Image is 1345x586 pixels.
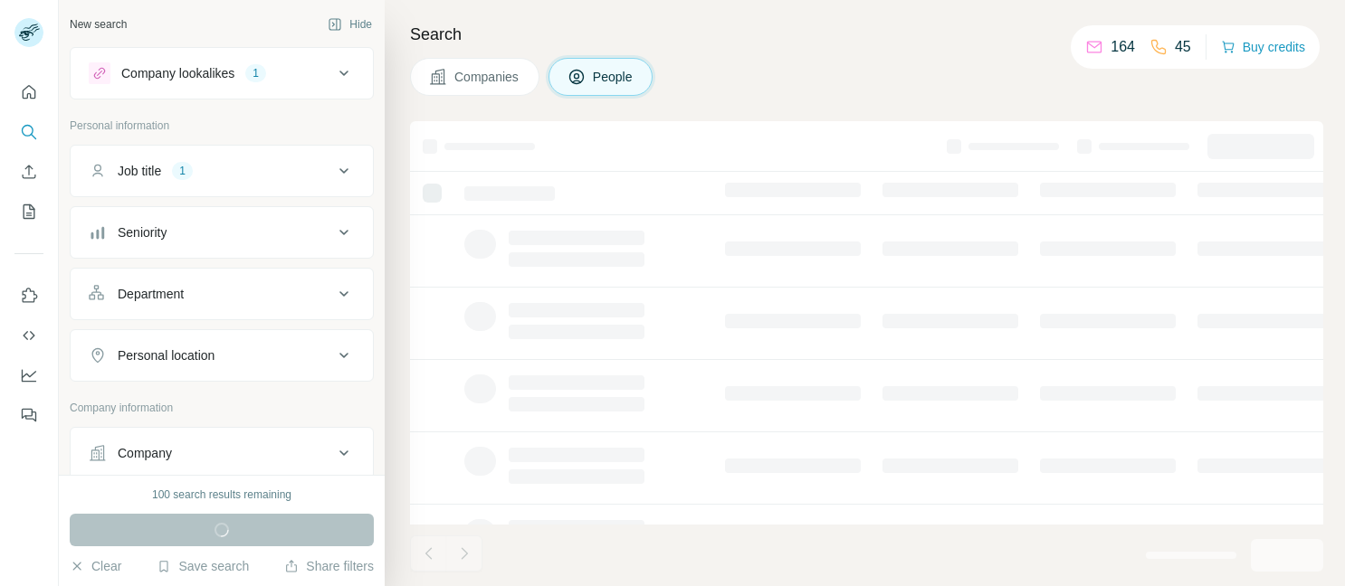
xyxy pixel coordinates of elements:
span: People [593,68,634,86]
div: 1 [245,65,266,81]
p: 45 [1175,36,1191,58]
button: Enrich CSV [14,156,43,188]
button: Save search [157,557,249,575]
button: Company lookalikes1 [71,52,373,95]
button: Hide [315,11,385,38]
div: Personal location [118,346,215,364]
button: Share filters [284,557,374,575]
div: Company lookalikes [121,64,234,82]
div: New search [70,16,127,33]
p: Company information [70,400,374,416]
p: 164 [1111,36,1135,58]
button: Quick start [14,76,43,109]
div: 100 search results remaining [152,487,291,503]
button: Department [71,272,373,316]
span: Companies [454,68,520,86]
div: 1 [172,163,193,179]
div: Department [118,285,184,303]
div: Company [118,444,172,462]
button: Personal location [71,334,373,377]
button: My lists [14,195,43,228]
button: Seniority [71,211,373,254]
button: Buy credits [1221,34,1305,60]
button: Company [71,431,373,475]
p: Personal information [70,118,374,134]
button: Feedback [14,399,43,431]
button: Clear [70,557,121,575]
button: Use Surfe on LinkedIn [14,279,43,312]
h4: Search [410,22,1323,47]
button: Dashboard [14,359,43,392]
button: Search [14,116,43,148]
button: Use Surfe API [14,319,43,352]
button: Job title1 [71,149,373,193]
div: Seniority [118,223,167,241]
div: Job title [118,162,161,180]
